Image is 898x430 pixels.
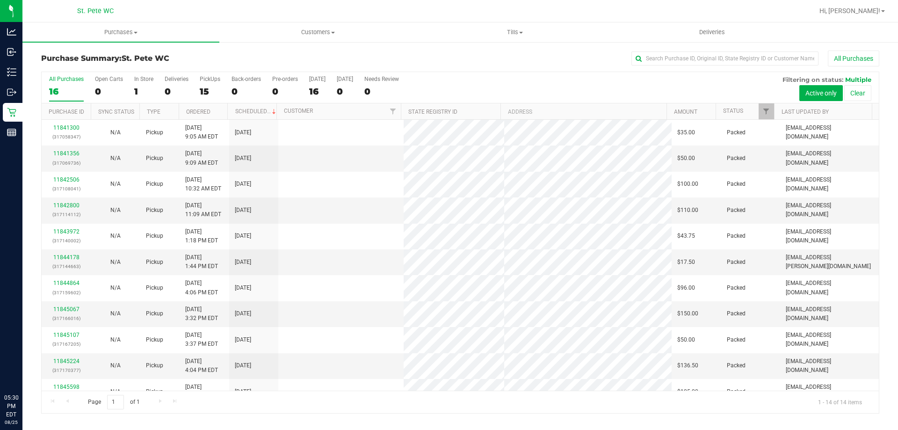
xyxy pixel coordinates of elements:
span: [DATE] 10:32 AM EDT [185,175,221,193]
span: Pickup [146,232,163,241]
span: [DATE] 4:04 PM EDT [185,357,218,375]
div: Pre-orders [272,76,298,82]
div: Deliveries [165,76,188,82]
a: 11845224 [53,358,80,364]
a: Purchases [22,22,219,42]
span: [DATE] [235,361,251,370]
span: Packed [727,309,746,318]
a: 11844864 [53,280,80,286]
a: Customers [219,22,416,42]
a: Sync Status [98,109,134,115]
span: [DATE] 3:37 PM EDT [185,331,218,349]
span: $43.75 [677,232,695,241]
p: (317140002) [47,236,85,245]
span: Pickup [146,335,163,344]
div: 0 [232,86,261,97]
div: [DATE] [337,76,353,82]
a: 11843972 [53,228,80,235]
span: Packed [727,258,746,267]
a: Deliveries [614,22,811,42]
a: 11844178 [53,254,80,261]
th: Address [500,103,666,120]
span: [EMAIL_ADDRESS][DOMAIN_NAME] [786,357,873,375]
div: 16 [309,86,326,97]
div: All Purchases [49,76,84,82]
span: Tills [417,28,613,36]
button: N/A [110,284,121,292]
input: 1 [107,395,124,409]
span: Packed [727,284,746,292]
span: Not Applicable [110,284,121,291]
span: [DATE] [235,258,251,267]
div: Open Carts [95,76,123,82]
span: Packed [727,335,746,344]
span: [DATE] 1:18 PM EDT [185,227,218,245]
a: Ordered [186,109,210,115]
button: All Purchases [828,51,879,66]
a: Filter [385,103,401,119]
button: N/A [110,335,121,344]
span: $17.50 [677,258,695,267]
a: 11845067 [53,306,80,313]
span: Packed [727,206,746,215]
a: Last Updated By [782,109,829,115]
span: Packed [727,361,746,370]
div: 1 [134,86,153,97]
inline-svg: Inventory [7,67,16,77]
span: $150.00 [677,309,698,318]
span: Customers [220,28,416,36]
button: N/A [110,361,121,370]
button: N/A [110,258,121,267]
span: Packed [727,232,746,241]
div: 0 [364,86,399,97]
h3: Purchase Summary: [41,54,320,63]
span: $96.00 [677,284,695,292]
span: Packed [727,180,746,189]
span: Packed [727,387,746,396]
span: [DATE] [235,128,251,137]
span: [DATE] [235,232,251,241]
span: [EMAIL_ADDRESS][DOMAIN_NAME] [786,149,873,167]
span: Pickup [146,387,163,396]
p: (317166016) [47,314,85,323]
button: Active only [799,85,843,101]
input: Search Purchase ID, Original ID, State Registry ID or Customer Name... [631,51,818,66]
inline-svg: Outbound [7,87,16,97]
span: Not Applicable [110,155,121,161]
a: 11845107 [53,332,80,338]
span: $136.50 [677,361,698,370]
span: $105.00 [677,387,698,396]
span: Not Applicable [110,388,121,395]
span: [DATE] [235,284,251,292]
button: Clear [844,85,871,101]
span: [DATE] 1:44 PM EDT [185,253,218,271]
span: [DATE] 3:32 PM EDT [185,305,218,323]
span: [DATE] [235,335,251,344]
span: $50.00 [677,154,695,163]
div: 0 [95,86,123,97]
span: [DATE] 4:06 PM EDT [185,279,218,297]
span: Not Applicable [110,233,121,239]
span: $50.00 [677,335,695,344]
p: 08/25 [4,419,18,426]
span: [DATE] [235,387,251,396]
div: In Store [134,76,153,82]
a: Filter [759,103,774,119]
p: (317167205) [47,340,85,349]
inline-svg: Retail [7,108,16,117]
span: [EMAIL_ADDRESS][DOMAIN_NAME] [786,331,873,349]
p: 05:30 PM EDT [4,394,18,419]
div: Needs Review [364,76,399,82]
span: Packed [727,128,746,137]
span: 1 - 14 of 14 items [811,395,869,409]
span: Pickup [146,309,163,318]
span: Pickup [146,128,163,137]
span: Not Applicable [110,207,121,213]
p: (317108041) [47,184,85,193]
span: Not Applicable [110,362,121,369]
span: Not Applicable [110,129,121,136]
button: N/A [110,154,121,163]
a: 11841300 [53,124,80,131]
p: (317159602) [47,288,85,297]
span: [DATE] 9:05 AM EDT [185,124,218,141]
